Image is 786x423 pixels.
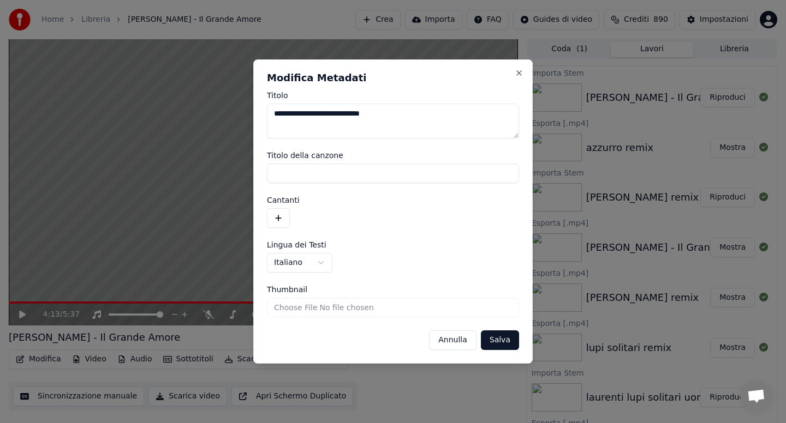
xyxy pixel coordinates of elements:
[429,330,477,350] button: Annulla
[267,73,519,83] h2: Modifica Metadati
[267,241,326,249] span: Lingua dei Testi
[481,330,519,350] button: Salva
[267,92,519,99] label: Titolo
[267,152,519,159] label: Titolo della canzone
[267,286,307,293] span: Thumbnail
[267,196,519,204] label: Cantanti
